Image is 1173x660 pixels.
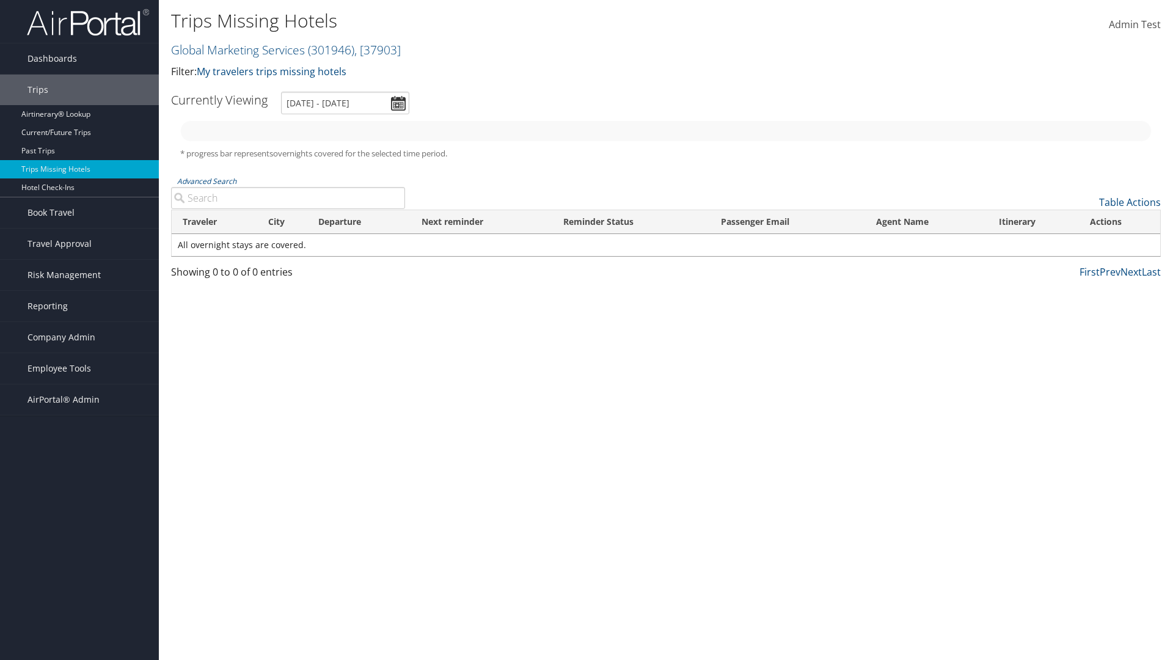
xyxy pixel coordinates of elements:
[171,265,405,285] div: Showing 0 to 0 of 0 entries
[171,187,405,209] input: Advanced Search
[27,322,95,353] span: Company Admin
[171,64,831,80] p: Filter:
[281,92,409,114] input: [DATE] - [DATE]
[257,210,307,234] th: City: activate to sort column ascending
[710,210,865,234] th: Passenger Email: activate to sort column ascending
[27,197,75,228] span: Book Travel
[171,42,401,58] a: Global Marketing Services
[1109,6,1161,44] a: Admin Test
[197,65,346,78] a: My travelers trips missing hotels
[1079,210,1160,234] th: Actions
[308,42,354,58] span: ( 301946 )
[27,291,68,321] span: Reporting
[27,384,100,415] span: AirPortal® Admin
[171,92,268,108] h3: Currently Viewing
[27,8,149,37] img: airportal-logo.png
[1080,265,1100,279] a: First
[1109,18,1161,31] span: Admin Test
[1120,265,1142,279] a: Next
[988,210,1079,234] th: Itinerary
[171,8,831,34] h1: Trips Missing Hotels
[307,210,411,234] th: Departure: activate to sort column ascending
[1142,265,1161,279] a: Last
[1099,196,1161,209] a: Table Actions
[411,210,552,234] th: Next reminder
[172,210,257,234] th: Traveler: activate to sort column ascending
[1100,265,1120,279] a: Prev
[354,42,401,58] span: , [ 37903 ]
[27,260,101,290] span: Risk Management
[27,353,91,384] span: Employee Tools
[865,210,988,234] th: Agent Name
[552,210,710,234] th: Reminder Status
[177,176,236,186] a: Advanced Search
[27,75,48,105] span: Trips
[172,234,1160,256] td: All overnight stays are covered.
[180,148,1152,159] h5: * progress bar represents overnights covered for the selected time period.
[27,43,77,74] span: Dashboards
[27,229,92,259] span: Travel Approval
